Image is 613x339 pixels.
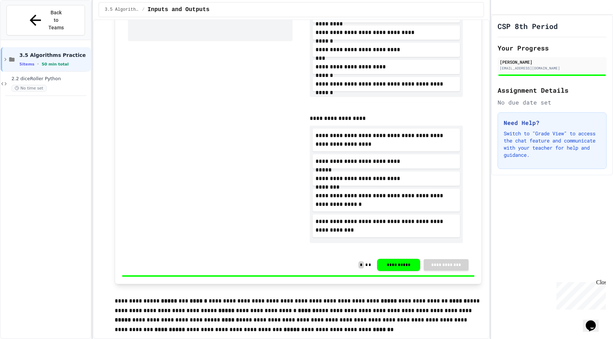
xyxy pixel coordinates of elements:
[500,59,604,65] div: [PERSON_NAME]
[498,98,607,107] div: No due date set
[105,7,139,13] span: 3.5 Algorithms Practice
[37,61,39,67] span: •
[11,85,47,92] span: No time set
[42,62,68,67] span: 50 min total
[19,62,34,67] span: 5 items
[504,118,600,127] h3: Need Help?
[142,7,144,13] span: /
[504,130,600,159] p: Switch to "Grade View" to access the chat feature and communicate with your teacher for help and ...
[500,66,604,71] div: [EMAIL_ADDRESS][DOMAIN_NAME]
[11,76,89,82] span: 2.2 diceRoller Python
[19,52,89,58] span: 3.5 Algorithms Practice
[498,43,607,53] h2: Your Progress
[498,85,607,95] h2: Assignment Details
[553,279,606,310] iframe: chat widget
[583,310,606,332] iframe: chat widget
[148,5,210,14] span: Inputs and Outputs
[3,3,49,45] div: Chat with us now!Close
[48,9,65,32] span: Back to Teams
[498,21,558,31] h1: CSP 8th Period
